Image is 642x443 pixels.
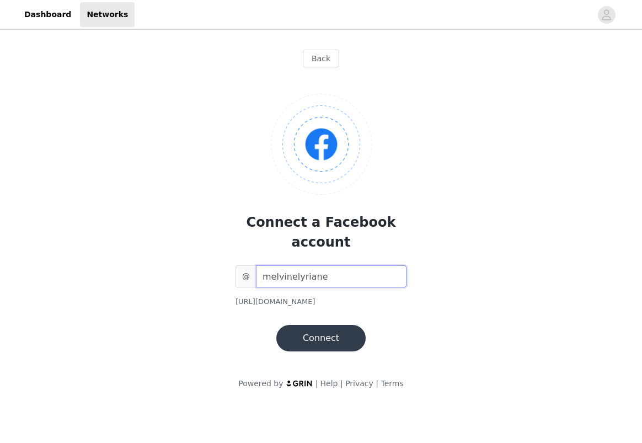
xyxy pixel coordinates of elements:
span: | [315,379,318,388]
a: Help [320,379,338,388]
div: [URL][DOMAIN_NAME] [236,296,406,307]
span: | [340,379,343,388]
span: | [376,379,378,388]
span: Connect a Facebook account [247,215,396,250]
button: Back [303,50,339,67]
a: Privacy [345,379,373,388]
div: avatar [601,6,612,24]
a: Networks [80,2,135,27]
input: Enter your Facebook username [256,265,406,287]
a: Dashboard [18,2,78,27]
span: Powered by [238,379,283,388]
img: logo [286,380,313,387]
button: Connect [276,325,366,351]
span: @ [236,265,256,287]
a: Terms [381,379,403,388]
img: Logo [271,94,372,195]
